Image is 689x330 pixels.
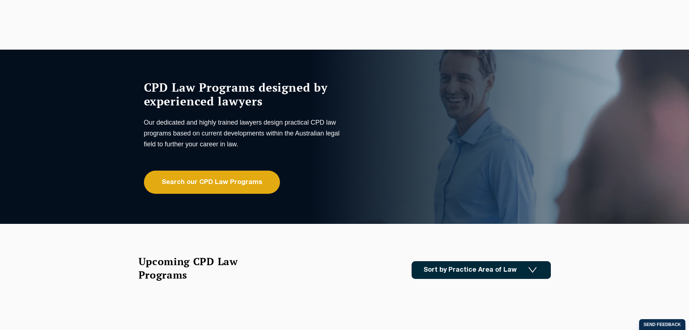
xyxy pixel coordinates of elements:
a: Sort by Practice Area of Law [412,261,551,279]
p: Our dedicated and highly trained lawyers design practical CPD law programs based on current devel... [144,117,343,150]
h1: CPD Law Programs designed by experienced lawyers [144,80,343,108]
a: Search our CPD Law Programs [144,171,280,194]
h2: Upcoming CPD Law Programs [139,255,256,281]
img: Icon [528,267,537,273]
